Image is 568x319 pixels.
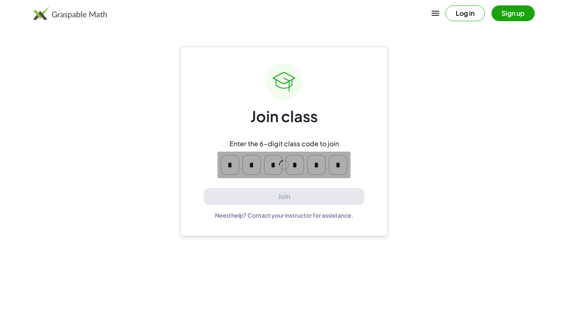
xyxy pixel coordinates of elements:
[445,5,485,21] button: Log in
[230,140,339,148] div: Enter the 6-digit class code to join
[491,5,535,21] button: Sign up
[204,188,364,205] button: Join
[215,211,353,219] div: Need help? Contact your instructor for assistance.
[250,107,318,126] div: Join class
